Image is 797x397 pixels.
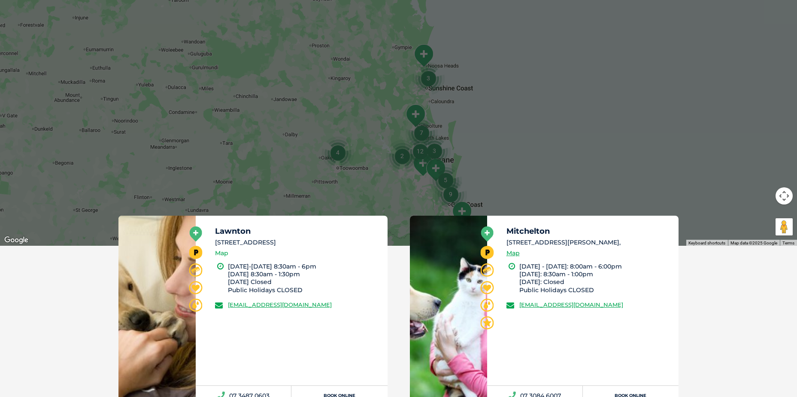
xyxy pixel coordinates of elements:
li: [STREET_ADDRESS] [215,238,380,247]
button: Keyboard shortcuts [688,240,725,246]
h5: Mitchelton [506,227,671,235]
div: 3 [415,131,454,171]
h5: Lawnton [215,227,380,235]
div: 5 [426,160,465,200]
li: [STREET_ADDRESS][PERSON_NAME], [506,238,671,247]
div: Noosa Civic [409,40,438,71]
a: Map [215,248,228,258]
div: Tweed Heads [448,198,476,228]
a: Terms (opens in new tab) [782,241,794,245]
li: [DATE] - [DATE]: 8:00am - 6:00pm [DATE]: 8:30am - 1:00pm [DATE]: Closed Public Holidays CLOSED [519,263,671,294]
li: [DATE]-[DATE] 8:30am - 6pm [DATE] 8:30am - 1:30pm [DATE] Closed Public Holidays CLOSED [228,263,380,294]
div: 7 [402,113,441,153]
div: 9 [431,174,470,214]
a: Click to see this area on Google Maps [2,235,30,246]
div: 3 [409,58,448,98]
a: [EMAIL_ADDRESS][DOMAIN_NAME] [228,301,332,308]
span: Map data ©2025 Google [730,241,777,245]
img: Google [2,235,30,246]
button: Drag Pegman onto the map to open Street View [776,218,793,235]
div: 4 [318,133,358,172]
div: Morayfield [401,101,430,131]
a: [EMAIL_ADDRESS][DOMAIN_NAME] [519,301,623,308]
div: 2 [382,136,422,176]
div: 12 [400,131,440,171]
a: Map [506,248,520,258]
button: Map camera controls [776,187,793,205]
